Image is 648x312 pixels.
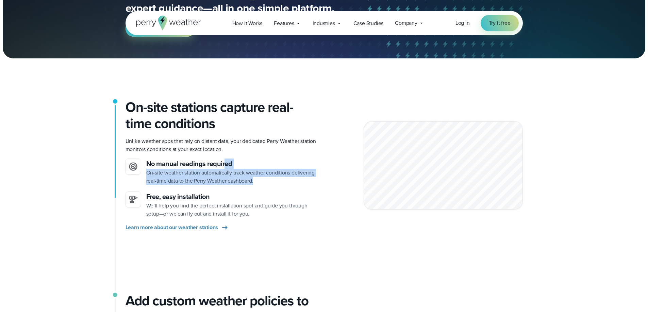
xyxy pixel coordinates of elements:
[146,202,319,218] p: We’ll help you find the perfect installation spot and guide you through setup—or we can fly out a...
[232,19,263,27] span: How it Works
[455,19,470,27] a: Log in
[146,169,319,185] p: On-site weather station automatically track weather conditions delivering real-time data to the P...
[126,137,319,153] p: Unlike weather apps that rely on distant data, your dedicated Perry Weather station monitors cond...
[126,223,218,232] span: Learn more about our weather stations
[227,16,268,30] a: How it Works
[126,99,319,132] h2: On-site stations capture real-time conditions
[348,16,389,30] a: Case Studies
[146,192,319,202] h3: Free, easy installation
[274,19,294,27] span: Features
[353,19,384,27] span: Case Studies
[146,159,319,169] h3: No manual readings required
[395,19,417,27] span: Company
[489,19,511,27] span: Try it free
[481,15,519,31] a: Try it free
[313,19,335,27] span: Industries
[126,223,229,232] a: Learn more about our weather stations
